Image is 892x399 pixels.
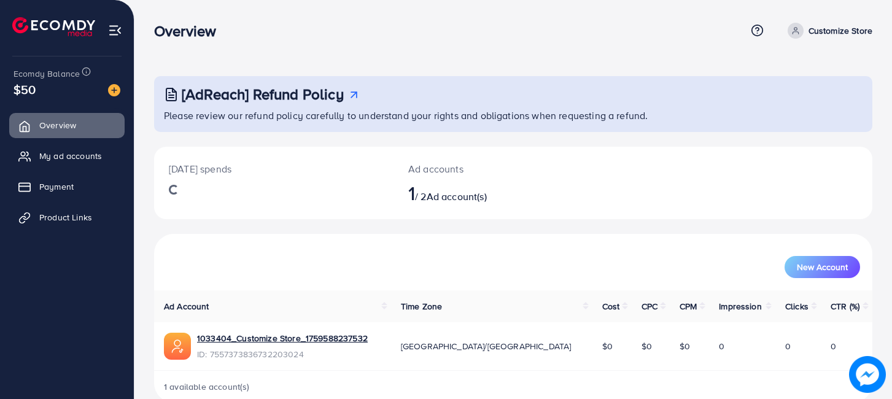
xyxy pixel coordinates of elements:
img: image [849,356,886,393]
a: 1033404_Customize Store_1759588237532 [197,332,368,344]
p: Please review our refund policy carefully to understand your rights and obligations when requesti... [164,108,865,123]
p: [DATE] spends [169,161,379,176]
span: New Account [797,263,848,271]
span: Ad Account [164,300,209,312]
span: Product Links [39,211,92,223]
span: 0 [831,340,836,352]
span: Ad account(s) [427,190,487,203]
span: 0 [719,340,724,352]
span: ID: 7557373836732203024 [197,348,368,360]
span: Overview [39,119,76,131]
span: 1 [408,179,415,207]
h2: / 2 [408,181,559,204]
img: menu [108,23,122,37]
img: ic-ads-acc.e4c84228.svg [164,333,191,360]
span: Ecomdy Balance [14,68,80,80]
h3: [AdReach] Refund Policy [182,85,344,103]
p: Ad accounts [408,161,559,176]
span: Cost [602,300,620,312]
p: Customize Store [809,23,872,38]
span: Payment [39,180,74,193]
span: 0 [785,340,791,352]
span: $0 [602,340,613,352]
span: Time Zone [401,300,442,312]
span: CPC [642,300,657,312]
h3: Overview [154,22,226,40]
a: Payment [9,174,125,199]
a: Customize Store [783,23,872,39]
span: [GEOGRAPHIC_DATA]/[GEOGRAPHIC_DATA] [401,340,572,352]
img: image [108,84,120,96]
img: logo [12,17,95,36]
span: Clicks [785,300,809,312]
a: Product Links [9,205,125,230]
span: CTR (%) [831,300,859,312]
span: My ad accounts [39,150,102,162]
a: My ad accounts [9,144,125,168]
button: New Account [785,256,860,278]
span: Impression [719,300,762,312]
span: $0 [680,340,690,352]
span: $0 [642,340,652,352]
span: $50 [14,80,36,98]
a: Overview [9,113,125,138]
span: CPM [680,300,697,312]
span: 1 available account(s) [164,381,250,393]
